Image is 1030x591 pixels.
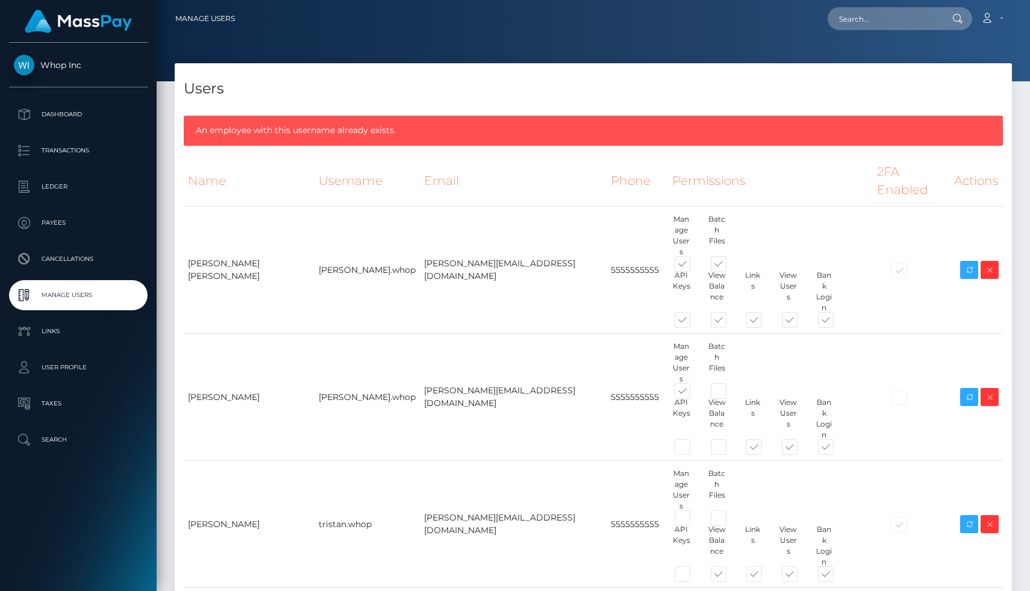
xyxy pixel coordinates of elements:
[699,524,735,568] div: View Balance
[196,125,396,136] span: An employee with this username already exists.
[9,60,148,70] span: Whop Inc
[828,7,941,30] input: Search...
[807,397,842,440] div: Bank Login
[663,270,699,313] div: API Keys
[9,208,148,238] a: Payees
[663,214,699,257] div: Manage Users
[184,334,314,461] td: [PERSON_NAME]
[314,155,420,207] th: Username
[184,78,1003,99] h4: Users
[314,334,420,461] td: [PERSON_NAME].whop
[807,524,842,568] div: Bank Login
[9,99,148,130] a: Dashboard
[699,468,735,511] div: Batch Files
[9,352,148,383] a: User Profile
[699,214,735,257] div: Batch Files
[663,468,699,511] div: Manage Users
[420,334,607,461] td: [PERSON_NAME][EMAIL_ADDRESS][DOMAIN_NAME]
[9,136,148,166] a: Transactions
[14,214,143,232] p: Payees
[184,461,314,588] td: [PERSON_NAME]
[9,172,148,202] a: Ledger
[950,155,1003,207] th: Actions
[9,280,148,310] a: Manage Users
[607,461,668,588] td: 5555555555
[873,155,950,207] th: 2FA Enabled
[770,524,806,568] div: View Users
[14,431,143,449] p: Search
[420,461,607,588] td: [PERSON_NAME][EMAIL_ADDRESS][DOMAIN_NAME]
[420,155,607,207] th: Email
[14,250,143,268] p: Cancellations
[770,270,806,313] div: View Users
[9,316,148,346] a: Links
[699,397,735,440] div: View Balance
[184,207,314,334] td: [PERSON_NAME] [PERSON_NAME]
[607,207,668,334] td: 5555555555
[735,270,770,313] div: Links
[607,334,668,461] td: 5555555555
[9,244,148,274] a: Cancellations
[735,524,770,568] div: Links
[14,55,34,75] img: Whop Inc
[420,207,607,334] td: [PERSON_NAME][EMAIL_ADDRESS][DOMAIN_NAME]
[663,397,699,440] div: API Keys
[9,389,148,419] a: Taxes
[699,341,735,384] div: Batch Files
[14,286,143,304] p: Manage Users
[663,524,699,568] div: API Keys
[607,155,668,207] th: Phone
[14,105,143,124] p: Dashboard
[9,425,148,455] a: Search
[184,155,314,207] th: Name
[314,207,420,334] td: [PERSON_NAME].whop
[807,270,842,313] div: Bank Login
[14,322,143,340] p: Links
[735,397,770,440] div: Links
[663,341,699,384] div: Manage Users
[668,155,873,207] th: Permissions
[699,270,735,313] div: View Balance
[770,397,806,440] div: View Users
[314,461,420,588] td: tristan.whop
[175,6,235,31] a: Manage Users
[14,358,143,377] p: User Profile
[14,142,143,160] p: Transactions
[25,10,132,33] img: MassPay Logo
[14,395,143,413] p: Taxes
[14,178,143,196] p: Ledger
